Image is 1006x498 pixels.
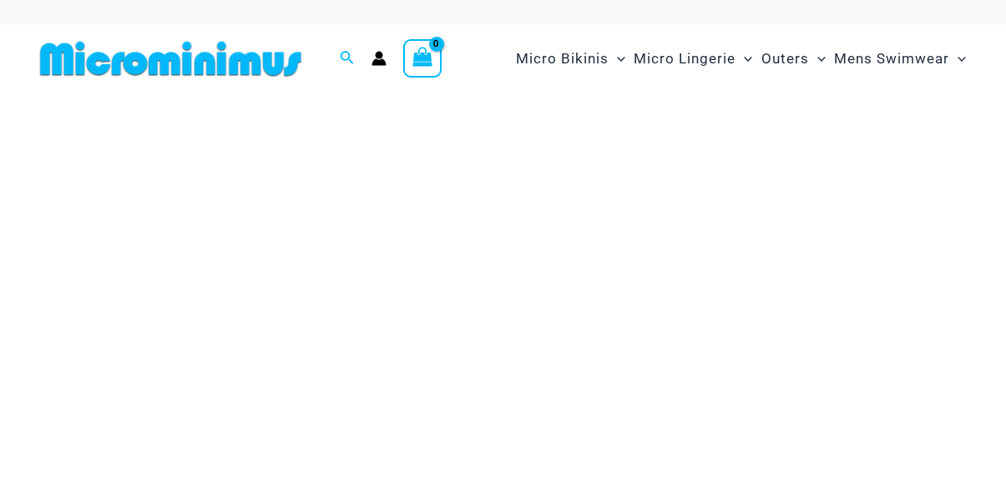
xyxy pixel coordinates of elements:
img: MM SHOP LOGO FLAT [33,40,308,78]
span: Mens Swimwear [834,38,949,80]
span: Menu Toggle [949,38,966,80]
a: Search icon link [340,48,355,69]
span: Micro Bikinis [516,38,609,80]
span: Menu Toggle [609,38,625,80]
span: Menu Toggle [736,38,752,80]
a: Account icon link [372,51,387,66]
a: Micro LingerieMenu ToggleMenu Toggle [629,33,756,84]
a: View Shopping Cart, empty [403,39,442,78]
nav: Site Navigation [509,31,973,87]
span: Outers [761,38,809,80]
a: Micro BikinisMenu ToggleMenu Toggle [512,33,629,84]
a: Mens SwimwearMenu ToggleMenu Toggle [830,33,970,84]
a: OutersMenu ToggleMenu Toggle [757,33,830,84]
span: Menu Toggle [809,38,826,80]
span: Micro Lingerie [634,38,736,80]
